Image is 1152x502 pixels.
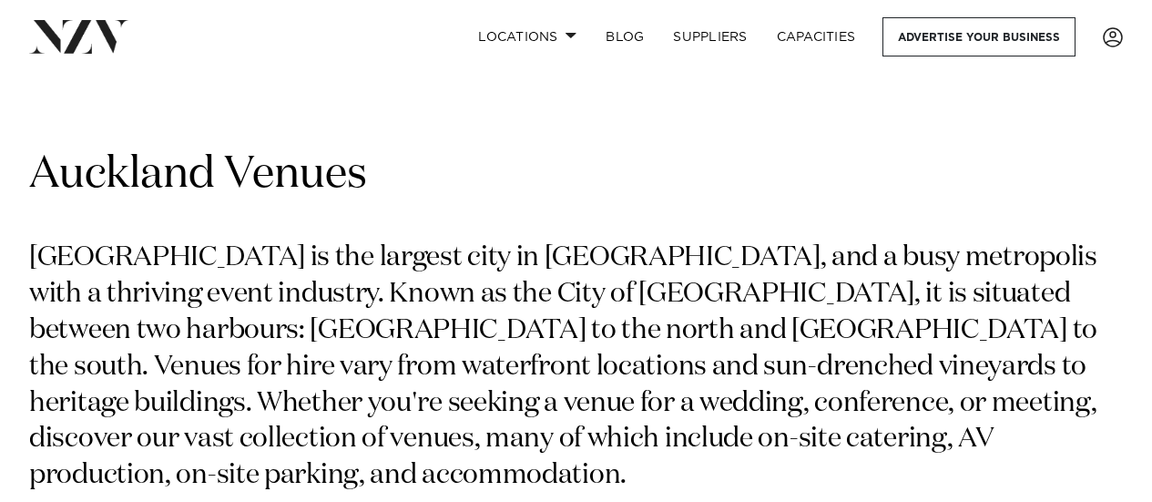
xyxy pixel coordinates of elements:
a: Advertise your business [882,17,1076,56]
p: [GEOGRAPHIC_DATA] is the largest city in [GEOGRAPHIC_DATA], and a busy metropolis with a thriving... [29,241,1123,495]
a: BLOG [591,17,658,56]
a: SUPPLIERS [658,17,761,56]
img: nzv-logo.png [29,20,128,53]
a: Capacities [762,17,871,56]
a: Locations [464,17,591,56]
h1: Auckland Venues [29,147,1123,204]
